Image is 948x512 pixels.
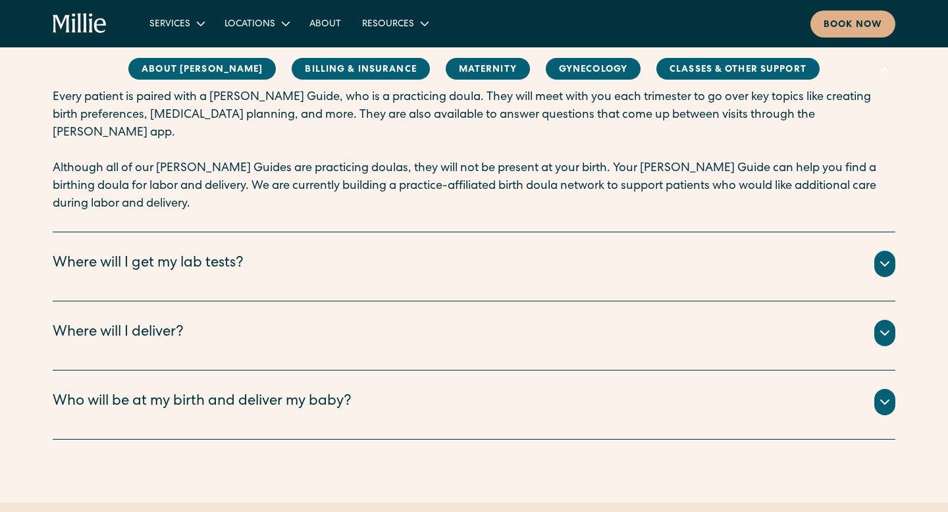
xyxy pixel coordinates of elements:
[149,18,190,32] div: Services
[53,89,895,142] p: Every patient is paired with a [PERSON_NAME] Guide, who is a practicing doula. They will meet wit...
[299,13,352,34] a: About
[810,11,895,38] a: Book now
[214,13,299,34] div: Locations
[446,58,530,80] a: MAternity
[224,18,275,32] div: Locations
[53,142,895,160] p: ‍
[53,160,895,213] p: Although all of our [PERSON_NAME] Guides are practicing doulas, they will not be present at your ...
[362,18,414,32] div: Resources
[53,322,184,344] div: Where will I deliver?
[53,13,107,34] a: home
[53,253,244,275] div: Where will I get my lab tests?
[352,13,438,34] div: Resources
[292,58,429,80] a: Billing & Insurance
[128,58,276,80] a: About [PERSON_NAME]
[656,58,820,80] a: Classes & Other Support
[824,18,882,32] div: Book now
[53,392,352,413] div: Who will be at my birth and deliver my baby?
[546,58,641,80] a: Gynecology
[139,13,214,34] div: Services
